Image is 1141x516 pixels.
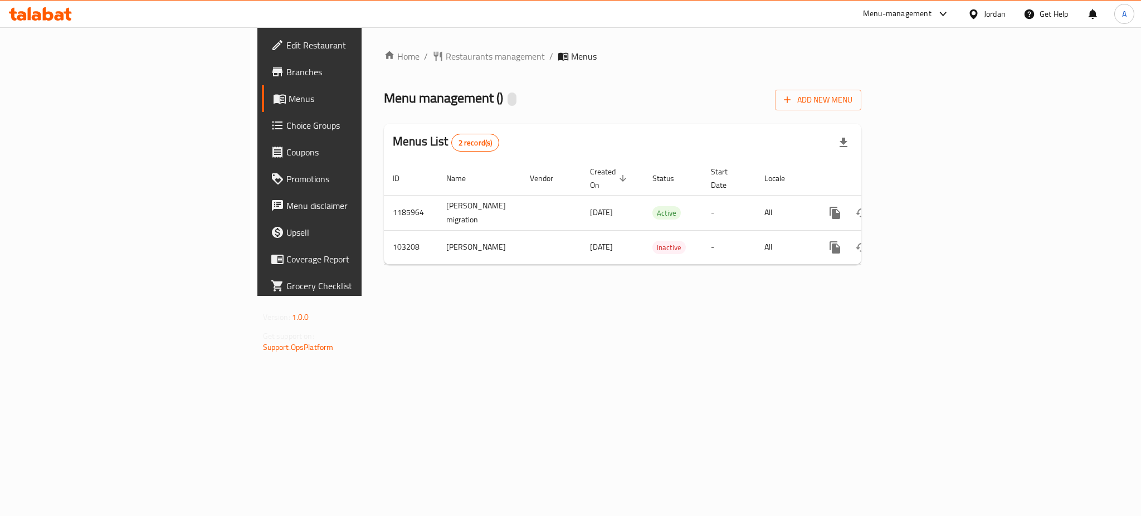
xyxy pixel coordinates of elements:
[286,145,439,159] span: Coupons
[571,50,597,63] span: Menus
[711,165,742,192] span: Start Date
[292,310,309,324] span: 1.0.0
[384,162,938,265] table: enhanced table
[849,234,875,261] button: Change Status
[262,139,448,165] a: Coupons
[384,50,861,63] nav: breadcrumb
[286,65,439,79] span: Branches
[263,329,314,343] span: Get support on:
[451,134,500,152] div: Total records count
[432,50,545,63] a: Restaurants management
[262,32,448,59] a: Edit Restaurant
[590,205,613,220] span: [DATE]
[446,50,545,63] span: Restaurants management
[822,199,849,226] button: more
[263,310,290,324] span: Version:
[863,7,932,21] div: Menu-management
[784,93,852,107] span: Add New Menu
[652,172,689,185] span: Status
[590,240,613,254] span: [DATE]
[1122,8,1127,20] span: A
[286,252,439,266] span: Coverage Report
[775,90,861,110] button: Add New Menu
[530,172,568,185] span: Vendor
[262,246,448,272] a: Coverage Report
[286,172,439,186] span: Promotions
[755,230,813,264] td: All
[830,129,857,156] div: Export file
[286,279,439,293] span: Grocery Checklist
[262,272,448,299] a: Grocery Checklist
[652,206,681,220] div: Active
[652,207,681,220] span: Active
[286,226,439,239] span: Upsell
[702,230,755,264] td: -
[452,138,499,148] span: 2 record(s)
[849,199,875,226] button: Change Status
[652,241,686,254] span: Inactive
[549,50,553,63] li: /
[437,195,521,230] td: [PERSON_NAME] migration
[262,219,448,246] a: Upsell
[262,165,448,192] a: Promotions
[437,230,521,264] td: [PERSON_NAME]
[393,172,414,185] span: ID
[286,119,439,132] span: Choice Groups
[393,133,499,152] h2: Menus List
[984,8,1006,20] div: Jordan
[262,85,448,112] a: Menus
[262,192,448,219] a: Menu disclaimer
[286,38,439,52] span: Edit Restaurant
[755,195,813,230] td: All
[813,162,938,196] th: Actions
[289,92,439,105] span: Menus
[822,234,849,261] button: more
[446,172,480,185] span: Name
[263,340,334,354] a: Support.OpsPlatform
[286,199,439,212] span: Menu disclaimer
[262,59,448,85] a: Branches
[262,112,448,139] a: Choice Groups
[590,165,630,192] span: Created On
[702,195,755,230] td: -
[764,172,799,185] span: Locale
